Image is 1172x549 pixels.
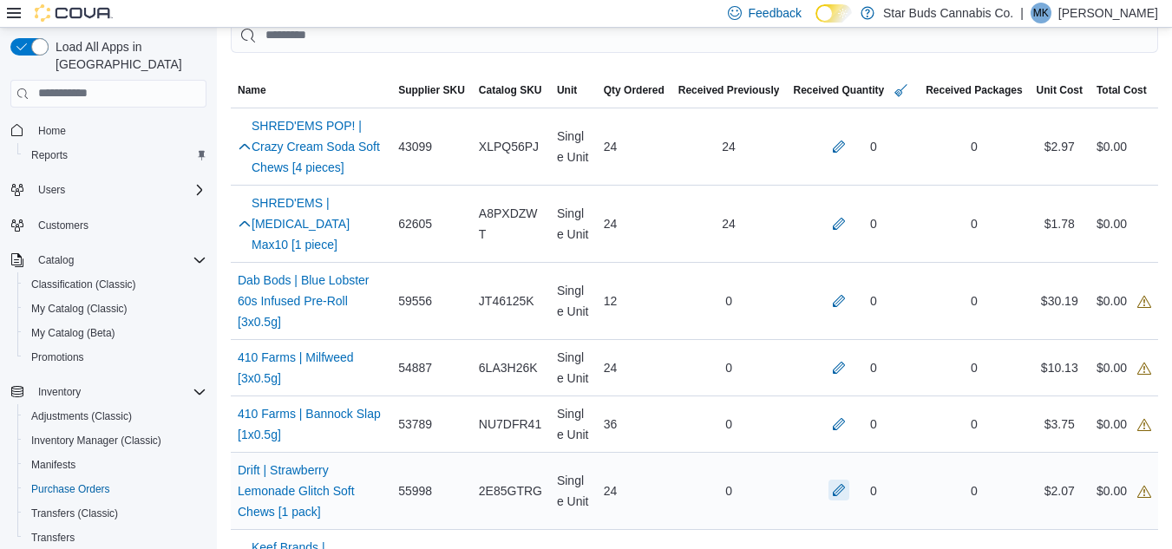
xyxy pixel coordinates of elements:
span: Inventory [38,385,81,399]
div: 0 [870,291,877,311]
span: Received Packages [926,83,1022,97]
span: Users [31,180,206,200]
button: Supplier SKU [391,76,472,104]
span: Home [31,120,206,141]
div: Single Unit [550,273,597,329]
div: $1.78 [1030,206,1090,241]
div: Megan Keith [1031,3,1051,23]
button: Inventory [3,380,213,404]
span: Promotions [24,347,206,368]
div: $30.19 [1030,284,1090,318]
div: 0 [671,407,787,441]
span: Load All Apps in [GEOGRAPHIC_DATA] [49,38,206,73]
span: Transfers (Classic) [24,503,206,524]
span: My Catalog (Beta) [31,326,115,340]
span: Supplier SKU [398,83,465,97]
div: $2.07 [1030,474,1090,508]
div: 24 [671,129,787,164]
span: Received Quantity [793,83,884,97]
span: 54887 [398,357,432,378]
a: 410 Farms | Bannock Slap [1x0.5g] [238,403,384,445]
span: Adjustments (Classic) [31,409,132,423]
div: $0.00 [1097,414,1151,435]
span: MK [1033,3,1049,23]
span: Manifests [24,454,206,475]
div: 0 [919,129,1029,164]
span: Transfers [24,527,206,548]
span: Catalog [38,253,74,267]
div: $0.00 [1097,357,1151,378]
span: Manifests [31,458,75,472]
button: Catalog [3,248,213,272]
span: 55998 [398,480,432,501]
img: Cova [35,4,113,22]
div: 0 [870,414,877,435]
span: 59556 [398,291,432,311]
span: My Catalog (Classic) [31,302,128,316]
span: Unit [557,83,577,97]
span: Unit Cost [1037,83,1083,97]
a: SHRED'EMS POP! | Crazy Cream Soda Soft Chews [4 pieces] [252,115,384,178]
div: $2.97 [1030,129,1090,164]
button: Purchase Orders [17,477,213,501]
div: $10.13 [1030,350,1090,385]
a: My Catalog (Beta) [24,323,122,343]
a: Transfers (Classic) [24,503,125,524]
span: Users [38,183,65,197]
div: 0 [870,357,877,378]
div: Single Unit [550,119,597,174]
span: Received Previously [678,83,780,97]
div: 0 [671,284,787,318]
button: Transfers (Classic) [17,501,213,526]
div: 0 [919,474,1029,508]
div: 0 [870,480,877,501]
span: Feedback [749,4,802,22]
div: 24 [597,350,671,385]
a: My Catalog (Classic) [24,298,134,319]
div: $0.00 [1097,213,1127,234]
span: Inventory [31,382,206,402]
span: Classification (Classic) [24,274,206,295]
button: Manifests [17,453,213,477]
button: Customers [3,212,213,238]
p: Star Buds Cannabis Co. [883,3,1013,23]
a: Inventory Manager (Classic) [24,430,168,451]
div: $3.75 [1030,407,1090,441]
a: Home [31,121,73,141]
span: Reports [24,145,206,166]
span: Qty Ordered [604,83,665,97]
a: 410 Farms | Milfweed [3x0.5g] [238,347,384,389]
span: Reports [31,148,68,162]
span: 6LA3H26K [479,357,538,378]
a: Promotions [24,347,91,368]
div: 24 [597,206,671,241]
a: Drift | Strawberry Lemonade Glitch Soft Chews [1 pack] [238,460,384,522]
button: Users [31,180,72,200]
span: 53789 [398,414,432,435]
div: $0.00 [1097,480,1151,501]
button: Inventory Manager (Classic) [17,428,213,453]
input: This is a search bar. After typing your query, hit enter to filter the results lower in the page. [231,18,1158,53]
button: Reports [17,143,213,167]
div: 24 [597,474,671,508]
div: $0.00 [1097,291,1151,311]
span: Adjustments (Classic) [24,406,206,427]
div: 0 [870,213,877,234]
a: Customers [31,215,95,236]
button: Inventory [31,382,88,402]
button: My Catalog (Beta) [17,321,213,345]
span: Catalog SKU [479,83,542,97]
span: JT46125K [479,291,534,311]
button: Adjustments (Classic) [17,404,213,428]
div: Single Unit [550,196,597,252]
span: XLPQ56PJ [479,136,539,157]
span: Home [38,124,66,138]
div: 0 [671,350,787,385]
span: NU7DFR41 [479,414,541,435]
div: 0 [671,474,787,508]
div: Single Unit [550,463,597,519]
span: Classification (Classic) [31,278,136,291]
span: Name [238,83,266,97]
a: Purchase Orders [24,479,117,500]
